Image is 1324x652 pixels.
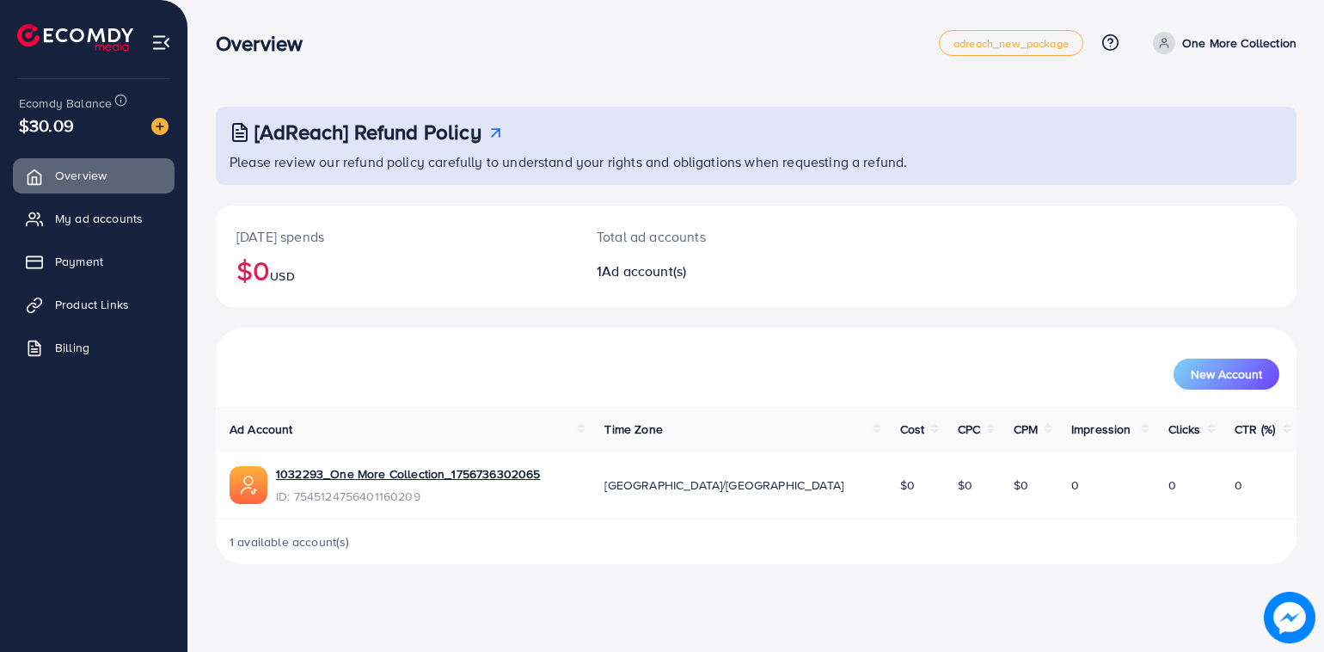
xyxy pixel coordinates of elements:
[1168,477,1176,494] span: 0
[55,167,107,184] span: Overview
[13,330,175,365] a: Billing
[1146,32,1296,54] a: One More Collection
[1182,33,1296,53] p: One More Collection
[236,254,555,286] h2: $0
[958,477,972,494] span: $0
[1235,421,1275,438] span: CTR (%)
[604,477,843,494] span: [GEOGRAPHIC_DATA]/[GEOGRAPHIC_DATA]
[1235,477,1242,494] span: 0
[254,120,481,145] h3: [AdReach] Refund Policy
[958,421,980,438] span: CPC
[19,95,112,112] span: Ecomdy Balance
[17,24,133,51] img: logo
[900,421,925,438] span: Cost
[1014,421,1038,438] span: CPM
[602,261,686,280] span: Ad account(s)
[1071,477,1079,494] span: 0
[55,253,103,270] span: Payment
[939,30,1083,56] a: adreach_new_package
[604,421,662,438] span: Time Zone
[270,268,294,285] span: USD
[597,226,825,247] p: Total ad accounts
[1071,421,1131,438] span: Impression
[953,38,1069,49] span: adreach_new_package
[13,158,175,193] a: Overview
[276,488,541,505] span: ID: 7545124756401160209
[1014,477,1028,494] span: $0
[276,465,541,483] a: 1032293_One More Collection_1756736302065
[55,296,129,313] span: Product Links
[216,31,316,56] h3: Overview
[230,421,293,438] span: Ad Account
[230,466,267,504] img: ic-ads-acc.e4c84228.svg
[151,33,171,52] img: menu
[597,263,825,280] h2: 1
[151,118,169,135] img: image
[230,533,350,551] span: 1 available account(s)
[13,201,175,236] a: My ad accounts
[1168,421,1201,438] span: Clicks
[55,210,143,227] span: My ad accounts
[1264,592,1315,643] img: image
[13,244,175,279] a: Payment
[1191,368,1262,380] span: New Account
[55,339,89,356] span: Billing
[236,226,555,247] p: [DATE] spends
[1174,359,1279,390] button: New Account
[230,151,1286,172] p: Please review our refund policy carefully to understand your rights and obligations when requesti...
[900,477,915,494] span: $0
[13,287,175,322] a: Product Links
[19,113,74,138] span: $30.09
